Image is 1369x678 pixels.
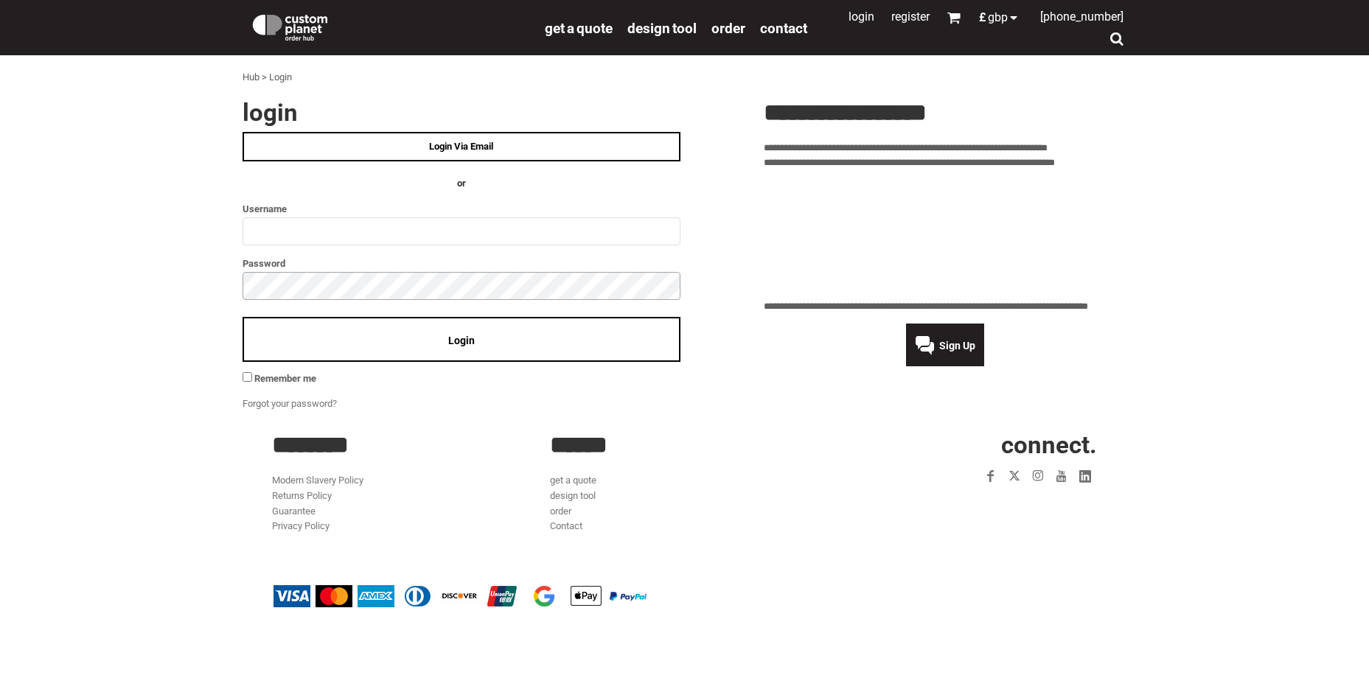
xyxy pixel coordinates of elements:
[269,70,292,85] div: Login
[272,506,316,517] a: Guarantee
[448,335,475,346] span: Login
[568,585,605,607] img: Apple Pay
[891,10,930,24] a: Register
[254,373,316,384] span: Remember me
[545,19,613,36] a: get a quote
[442,585,478,607] img: Discover
[550,506,571,517] a: order
[550,475,596,486] a: get a quote
[760,19,807,36] a: Contact
[484,585,520,607] img: China UnionPay
[243,71,259,83] a: Hub
[358,585,394,607] img: American Express
[545,20,613,37] span: get a quote
[711,19,745,36] a: order
[274,585,310,607] img: Visa
[243,398,337,409] a: Forgot your password?
[316,585,352,607] img: Mastercard
[893,497,1097,514] iframe: Customer reviews powered by Trustpilot
[760,20,807,37] span: Contact
[429,141,493,152] span: Login Via Email
[243,200,680,217] label: Username
[250,11,330,41] img: Custom Planet
[243,372,252,382] input: Remember me
[764,180,1127,290] iframe: Customer reviews powered by Trustpilot
[272,520,330,531] a: Privacy Policy
[243,176,680,192] h4: OR
[711,20,745,37] span: order
[243,4,537,48] a: Custom Planet
[610,592,647,601] img: PayPal
[526,585,562,607] img: Google Pay
[627,20,697,37] span: design tool
[828,433,1097,457] h2: CONNECT.
[939,340,975,352] span: Sign Up
[272,490,332,501] a: Returns Policy
[979,12,988,24] span: £
[272,475,363,486] a: Modern Slavery Policy
[243,255,680,272] label: Password
[550,520,582,531] a: Contact
[849,10,874,24] a: Login
[550,490,596,501] a: design tool
[243,132,680,161] a: Login Via Email
[1040,10,1124,24] span: [PHONE_NUMBER]
[243,100,680,125] h2: Login
[988,12,1008,24] span: GBP
[262,70,267,85] div: >
[400,585,436,607] img: Diners Club
[627,19,697,36] a: design tool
